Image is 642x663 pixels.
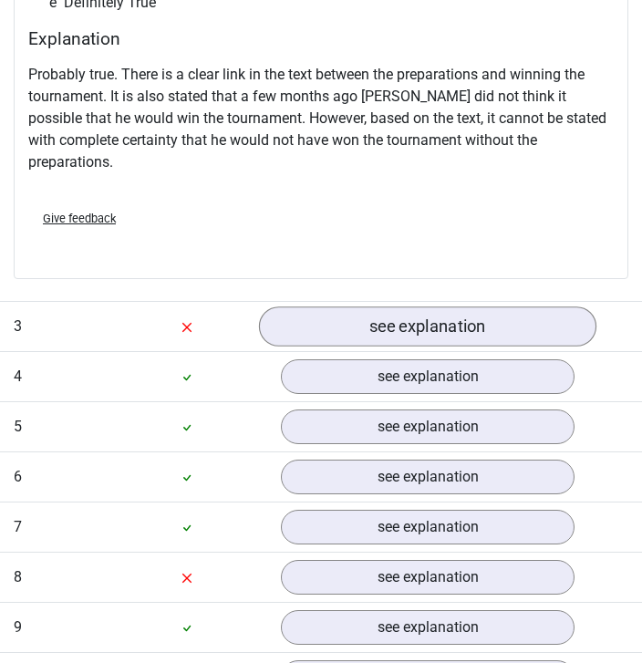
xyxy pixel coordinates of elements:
p: Probably true. There is a clear link in the text between the preparations and winning the tournam... [28,64,614,173]
span: 9 [14,618,22,636]
span: 7 [14,518,22,535]
h4: Explanation [28,28,614,49]
a: see explanation [281,560,575,595]
a: see explanation [281,610,575,645]
a: see explanation [281,359,575,394]
span: 8 [14,568,22,585]
span: 3 [14,317,22,335]
span: 5 [14,418,22,435]
a: see explanation [281,460,575,494]
a: see explanation [259,306,596,347]
span: 4 [14,368,22,385]
a: see explanation [281,409,575,444]
span: 6 [14,468,22,485]
span: Give feedback [43,212,116,225]
a: see explanation [281,510,575,544]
